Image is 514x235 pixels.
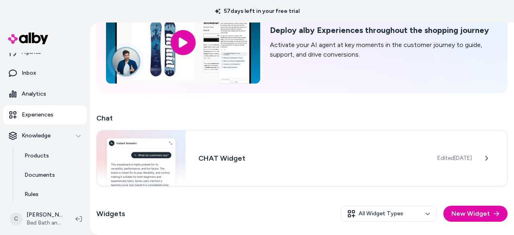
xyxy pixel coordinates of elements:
span: C [10,213,22,225]
p: Knowledge [22,132,51,140]
a: Experiences [3,105,87,125]
button: All Widget Types [341,206,437,222]
p: Rules [24,190,39,198]
button: New Widget [443,206,508,222]
a: Documents [16,166,87,185]
button: C[PERSON_NAME]Bed Bath and Beyond [5,206,69,232]
h2: Widgets [96,208,125,219]
h2: Deploy alby Experiences throughout the shopping journey [270,25,498,35]
a: Products [16,146,87,166]
p: Documents [24,171,55,179]
span: Bed Bath and Beyond [27,219,63,227]
h2: Chat [96,112,508,124]
a: Chat widgetCHAT WidgetEdited[DATE] [96,130,508,186]
p: 57 days left in your free trial [210,7,304,15]
p: Activate your AI agent at key moments in the customer journey to guide, support, and drive conver... [270,40,498,59]
span: Edited [DATE] [437,154,472,162]
p: Inbox [22,69,36,77]
a: Rules [16,185,87,204]
a: Inbox [3,63,87,83]
a: Analytics [3,84,87,104]
img: alby Logo [8,33,48,44]
button: Knowledge [3,126,87,145]
img: Chat widget [97,131,186,186]
p: [PERSON_NAME] [27,211,63,219]
p: Products [24,152,49,160]
p: Analytics [22,90,46,98]
h3: CHAT Widget [198,153,424,164]
p: Experiences [22,111,53,119]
